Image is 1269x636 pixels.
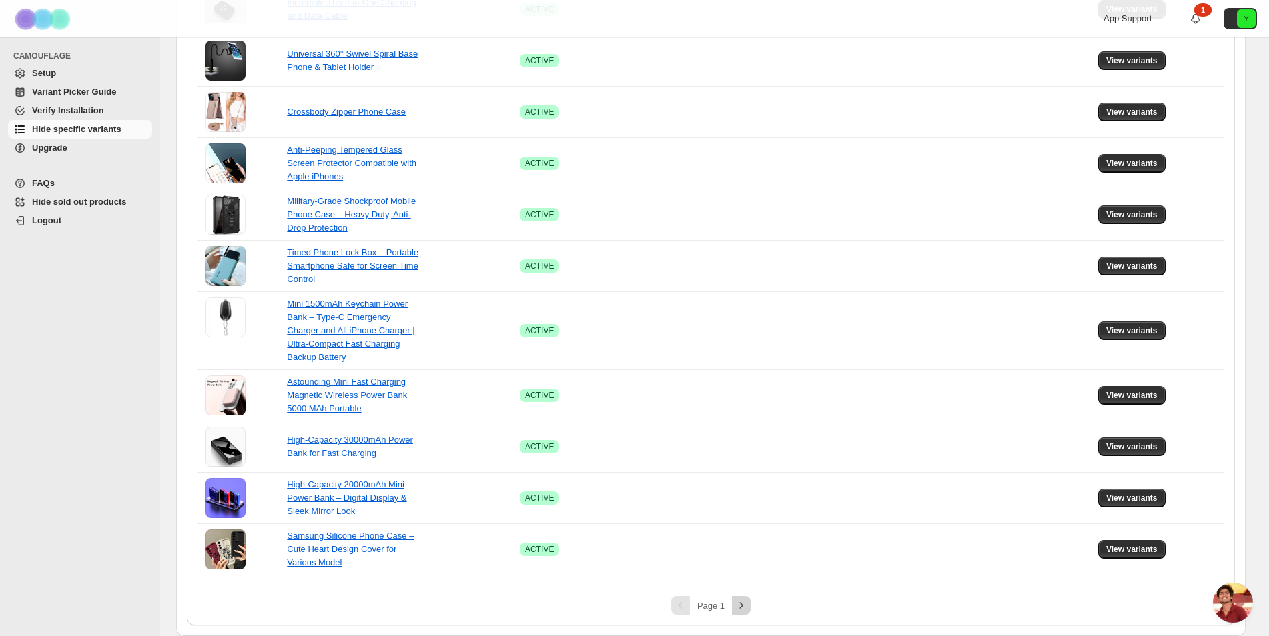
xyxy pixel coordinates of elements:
button: View variants [1098,489,1166,507]
span: ACTIVE [525,158,554,169]
span: View variants [1106,441,1158,452]
button: Avatar with initials Y [1224,8,1257,29]
a: Samsung Silicone Phone Case – Cute Heart Design Cover for Various Model [287,531,414,567]
span: Hide sold out products [32,197,127,207]
a: High-Capacity 20000mAh Mini Power Bank – Digital Display & Sleek Mirror Look [287,479,406,516]
button: View variants [1098,386,1166,405]
a: Hide specific variants [8,120,152,139]
a: Anti-Peeping Tempered Glass Screen Protector Compatible with Apple iPhones [287,145,416,181]
a: Logout [8,211,152,230]
img: Crossbody Zipper Phone Case [205,92,246,132]
nav: Pagination [197,596,1224,615]
span: View variants [1106,325,1158,336]
span: View variants [1106,544,1158,555]
img: Universal 360° Swivel Spiral Base Phone & Tablet Holder [205,41,246,81]
a: Astounding Mini Fast Charging Magnetic Wireless Power Bank 5000 MAh Portable [287,377,407,413]
a: Verify Installation [8,101,152,120]
span: Variant Picker Guide [32,87,116,97]
span: ACTIVE [525,325,554,336]
img: Camouflage [11,1,77,37]
div: Open chat [1213,583,1253,623]
a: Crossbody Zipper Phone Case [287,107,406,117]
button: View variants [1098,205,1166,224]
img: Anti-Peeping Tempered Glass Screen Protector Compatible with Apple iPhones [205,143,246,183]
button: View variants [1098,154,1166,173]
a: Hide sold out products [8,193,152,211]
span: Upgrade [32,143,67,153]
img: High-Capacity 30000mAh Power Bank for Fast Charging [205,427,246,467]
span: ACTIVE [525,493,554,503]
img: High-Capacity 20000mAh Mini Power Bank – Digital Display & Sleek Mirror Look [205,478,246,518]
span: Logout [32,215,61,225]
img: Mini 1500mAh Keychain Power Bank – Type-C Emergency Charger and All iPhone Charger | Ultra-Compac... [205,297,246,337]
span: Hide specific variants [32,124,121,134]
span: ACTIVE [525,441,554,452]
span: View variants [1106,261,1158,271]
span: ACTIVE [525,209,554,220]
span: Page 1 [697,601,725,611]
a: FAQs [8,174,152,193]
span: ACTIVE [525,55,554,66]
span: ACTIVE [525,107,554,117]
a: 1 [1189,12,1202,25]
a: Upgrade [8,139,152,157]
button: View variants [1098,437,1166,456]
span: ACTIVE [525,544,554,555]
a: Military-Grade Shockproof Mobile Phone Case – Heavy Duty, Anti-Drop Protection [287,196,416,233]
span: ACTIVE [525,390,554,401]
span: View variants [1106,55,1158,66]
img: Timed Phone Lock Box – Portable Smartphone Safe for Screen Time Control [205,246,246,286]
span: View variants [1106,107,1158,117]
span: View variants [1106,390,1158,401]
span: ACTIVE [525,261,554,271]
button: View variants [1098,321,1166,340]
span: Verify Installation [32,105,104,115]
button: View variants [1098,51,1166,70]
img: Astounding Mini Fast Charging Magnetic Wireless Power Bank 5000 MAh Portable [205,375,246,415]
a: Variant Picker Guide [8,83,152,101]
button: View variants [1098,257,1166,275]
img: Military-Grade Shockproof Mobile Phone Case – Heavy Duty, Anti-Drop Protection [205,195,246,235]
span: View variants [1106,209,1158,220]
text: Y [1244,15,1249,23]
a: Universal 360° Swivel Spiral Base Phone & Tablet Holder [287,49,418,72]
div: 1 [1194,3,1212,17]
a: Timed Phone Lock Box – Portable Smartphone Safe for Screen Time Control [287,247,418,284]
span: CAMOUFLAGE [13,51,153,61]
span: View variants [1106,158,1158,169]
button: View variants [1098,103,1166,121]
span: Setup [32,68,56,78]
a: Setup [8,64,152,83]
span: Avatar with initials Y [1237,9,1256,28]
span: FAQs [32,178,55,188]
span: App Support [1104,13,1152,23]
a: Mini 1500mAh Keychain Power Bank – Type-C Emergency Charger and All iPhone Charger | Ultra-Compac... [287,299,414,362]
a: High-Capacity 30000mAh Power Bank for Fast Charging [287,435,413,458]
span: View variants [1106,493,1158,503]
button: View variants [1098,540,1166,559]
button: Next [732,596,751,615]
img: Samsung Silicone Phone Case – Cute Heart Design Cover for Various Model [205,529,246,569]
